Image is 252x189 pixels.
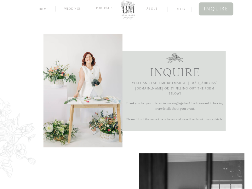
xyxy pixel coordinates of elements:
[199,2,233,15] a: inquire
[144,66,205,78] h2: inquire
[173,7,189,11] a: blog
[61,7,84,11] a: Weddings
[204,4,228,14] span: inquire
[38,7,49,11] a: home
[126,101,224,148] p: Thank you for your interest in working together! I look forward to hearing more details about you...
[94,7,114,11] a: Portraits
[142,7,162,11] a: about
[131,81,218,96] h2: You can reach me by email at [EMAIL_ADDRESS][DOMAIN_NAME] or by filling out the form below!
